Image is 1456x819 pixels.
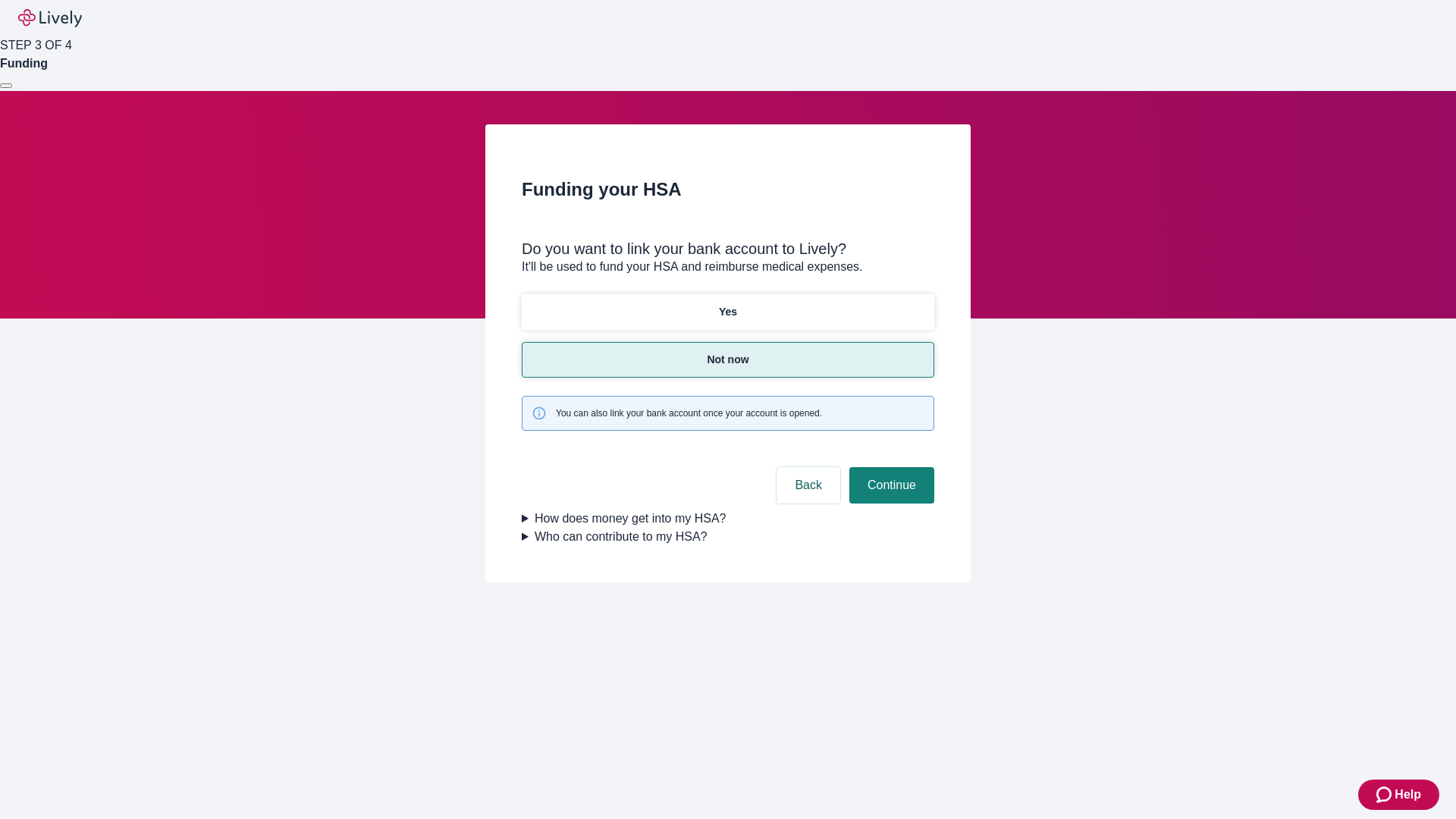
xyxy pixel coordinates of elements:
button: Continue [849,467,934,504]
svg: Zendesk support icon [1376,786,1395,804]
p: Not now [707,352,748,368]
button: Not now [522,342,934,378]
summary: Who can contribute to my HSA? [522,528,934,546]
button: Back [777,467,840,504]
button: Yes [522,294,934,330]
p: It'll be used to fund your HSA and reimburse medical expenses. [522,258,934,276]
h2: Funding your HSA [522,176,934,203]
img: Lively [18,9,82,27]
p: Yes [719,304,737,320]
button: Zendesk support iconHelp [1358,780,1439,810]
span: Help [1395,786,1421,804]
div: Do you want to link your bank account to Lively? [522,240,934,258]
span: You can also link your bank account once your account is opened. [556,406,822,420]
summary: How does money get into my HSA? [522,510,934,528]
